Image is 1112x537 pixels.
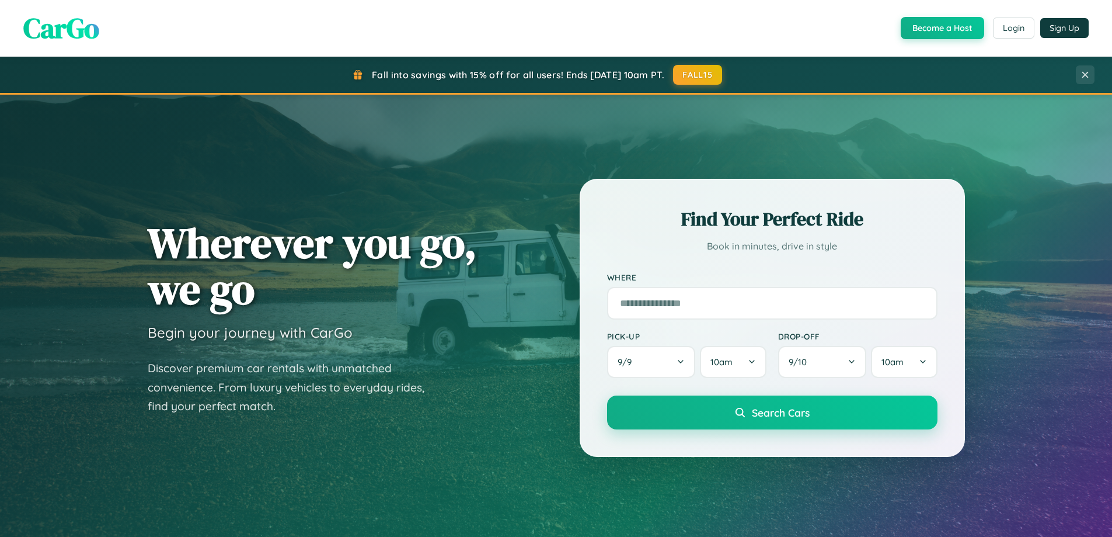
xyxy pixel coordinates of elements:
[607,346,696,378] button: 9/9
[700,346,766,378] button: 10am
[607,396,937,429] button: Search Cars
[871,346,937,378] button: 10am
[148,324,353,341] h3: Begin your journey with CarGo
[23,9,99,47] span: CarGo
[1040,18,1089,38] button: Sign Up
[710,356,733,368] span: 10am
[607,206,937,232] h2: Find Your Perfect Ride
[778,346,867,378] button: 9/10
[618,356,637,368] span: 9 / 9
[607,331,766,341] label: Pick-up
[673,65,722,85] button: FALL15
[778,331,937,341] label: Drop-off
[901,17,984,39] button: Become a Host
[607,238,937,255] p: Book in minutes, drive in style
[372,69,664,81] span: Fall into savings with 15% off for all users! Ends [DATE] 10am PT.
[607,272,937,282] label: Where
[993,18,1034,39] button: Login
[148,359,440,416] p: Discover premium car rentals with unmatched convenience. From luxury vehicles to everyday rides, ...
[881,356,904,368] span: 10am
[752,406,810,419] span: Search Cars
[789,356,813,368] span: 9 / 10
[148,220,477,312] h1: Wherever you go, we go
